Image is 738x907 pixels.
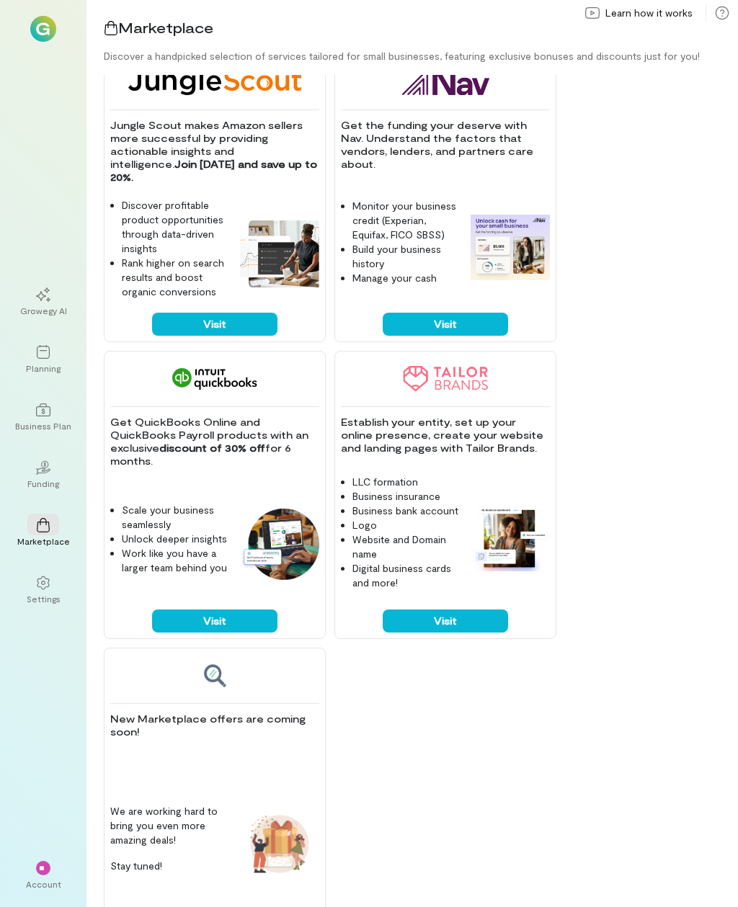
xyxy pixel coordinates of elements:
div: Discover a handpicked selection of services tailored for small businesses, featuring exclusive bo... [104,49,738,63]
img: Tailor Brands feature [471,504,550,572]
li: Work like you have a larger team behind you [122,546,228,575]
button: Visit [383,609,508,633]
li: Website and Domain name [352,532,459,561]
img: Coming soon [203,663,227,689]
img: QuickBooks [172,366,257,392]
span: Marketplace [118,19,213,36]
img: Coming soon feature [240,805,319,884]
div: Funding [27,478,59,489]
strong: discount of 30% off [159,442,265,454]
div: Marketplace [17,535,70,547]
a: Funding [17,449,69,501]
li: Manage your cash [352,271,459,285]
li: Business insurance [352,489,459,504]
strong: Join [DATE] and save up to 20%. [110,158,320,183]
p: New Marketplace offers are coming soon! [110,712,319,738]
div: Business Plan [15,420,71,432]
span: Learn how it works [605,6,693,20]
p: Jungle Scout makes Amazon sellers more successful by providing actionable insights and intelligence. [110,119,319,184]
p: Stay tuned! [110,859,228,873]
p: Get QuickBooks Online and QuickBooks Payroll products with an exclusive for 6 months. [110,416,319,468]
div: Account [26,878,61,890]
img: Nav feature [471,215,550,281]
li: Business bank account [352,504,459,518]
img: QuickBooks feature [240,509,319,580]
a: Growegy AI [17,276,69,328]
p: Establish your entity, set up your online presence, create your website and landing pages with Ta... [341,416,550,455]
img: Tailor Brands [403,366,488,392]
li: Monitor your business credit (Experian, Equifax, FICO SBSS) [352,199,459,242]
a: Marketplace [17,506,69,558]
p: We are working hard to bring you even more amazing deals! [110,804,228,847]
img: Nav [402,69,489,95]
button: Visit [152,313,277,336]
a: Business Plan [17,391,69,443]
p: Get the funding your deserve with Nav. Understand the factors that vendors, lenders, and partners... [341,119,550,171]
li: Unlock deeper insights [122,532,228,546]
li: Build your business history [352,242,459,271]
a: Planning [17,334,69,385]
img: Jungle Scout [128,69,301,95]
button: Visit [383,313,508,336]
li: LLC formation [352,475,459,489]
img: Jungle Scout feature [240,220,319,287]
li: Logo [352,518,459,532]
a: Settings [17,564,69,616]
div: Settings [27,593,61,604]
li: Scale your business seamlessly [122,503,228,532]
button: Visit [152,609,277,633]
li: Rank higher on search results and boost organic conversions [122,256,228,299]
div: Growegy AI [20,305,67,316]
div: Planning [26,362,61,374]
li: Digital business cards and more! [352,561,459,590]
li: Discover profitable product opportunities through data-driven insights [122,198,228,256]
